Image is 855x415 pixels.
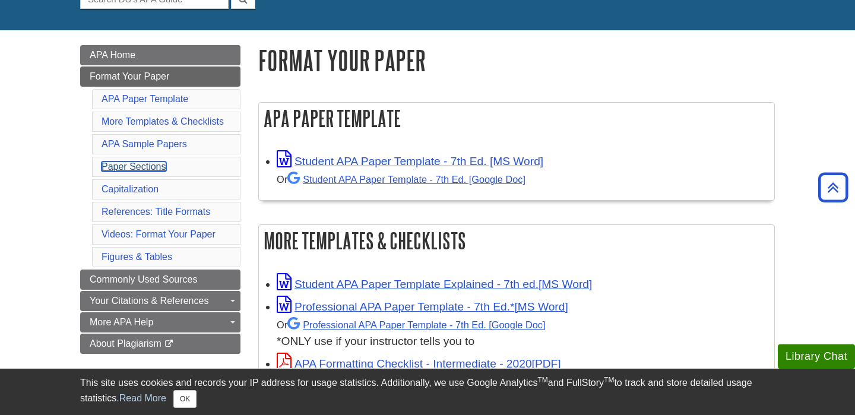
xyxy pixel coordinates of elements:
a: Link opens in new window [277,278,592,290]
a: Back to Top [814,179,852,195]
a: Videos: Format Your Paper [102,229,216,239]
a: Format Your Paper [80,66,240,87]
a: Link opens in new window [277,155,543,167]
a: About Plagiarism [80,334,240,354]
span: More APA Help [90,317,153,327]
a: Student APA Paper Template - 7th Ed. [Google Doc] [287,174,525,185]
a: Your Citations & References [80,291,240,311]
span: About Plagiarism [90,338,161,349]
sup: TM [537,376,547,384]
a: Paper Sections [102,161,166,172]
a: References: Title Formats [102,207,210,217]
h2: APA Paper Template [259,103,774,134]
a: APA Home [80,45,240,65]
a: APA Sample Papers [102,139,187,149]
button: Close [173,390,197,408]
h2: More Templates & Checklists [259,225,774,256]
a: Commonly Used Sources [80,270,240,290]
a: Link opens in new window [277,300,568,313]
span: Format Your Paper [90,71,169,81]
span: Your Citations & References [90,296,208,306]
h1: Format Your Paper [258,45,775,75]
i: This link opens in a new window [164,340,174,348]
span: APA Home [90,50,135,60]
div: Guide Page Menu [80,45,240,354]
a: More APA Help [80,312,240,332]
small: Or [277,319,545,330]
a: Capitalization [102,184,159,194]
sup: TM [604,376,614,384]
span: Commonly Used Sources [90,274,197,284]
a: Link opens in new window [277,357,561,370]
a: Figures & Tables [102,252,172,262]
a: APA Paper Template [102,94,188,104]
a: Read More [119,393,166,403]
small: Or [277,174,525,185]
a: Professional APA Paper Template - 7th Ed. [287,319,545,330]
a: More Templates & Checklists [102,116,224,126]
div: *ONLY use if your instructor tells you to [277,316,768,351]
button: Library Chat [778,344,855,369]
div: This site uses cookies and records your IP address for usage statistics. Additionally, we use Goo... [80,376,775,408]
